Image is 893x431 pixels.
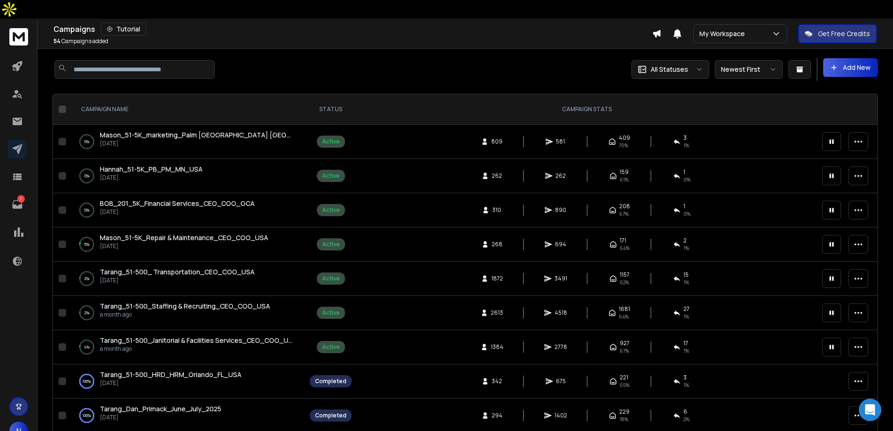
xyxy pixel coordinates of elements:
[620,374,628,381] span: 221
[100,370,241,379] a: Tarang_51-500_HRD_HRM_Orlando_FL_USA
[315,378,346,385] div: Completed
[683,176,690,183] span: 0 %
[620,340,630,347] span: 927
[100,336,295,345] a: Tarang_51-500_Janitorial & Facilities Services_CEO_COO_USA
[619,134,630,142] span: 409
[70,125,304,159] td: 0%Mason_51-5K_marketing_Palm [GEOGRAPHIC_DATA] [GEOGRAPHIC_DATA][DATE]
[619,408,630,416] span: 229
[70,364,304,399] td: 100%Tarang_51-500_HRD_HRM_Orlando_FL_USA[DATE]
[620,347,629,355] span: 67 %
[620,176,629,183] span: 61 %
[84,308,90,318] p: 2 %
[823,58,878,77] button: Add New
[619,313,629,320] span: 64 %
[100,208,255,216] p: [DATE]
[683,203,685,210] span: 1
[70,94,304,125] th: CAMPAIGN NAME
[70,193,304,227] td: 0%BOB_201_5K_Financial Services_CEO_COO_GCA[DATE]
[620,381,630,389] span: 65 %
[100,267,255,276] span: Tarang_51-500_ Transportation_CEO_COO_USA
[322,309,340,317] div: Active
[84,240,90,249] p: 5 %
[322,343,340,351] div: Active
[619,210,629,218] span: 67 %
[84,205,90,215] p: 0 %
[8,195,27,214] a: 1
[322,172,340,180] div: Active
[100,165,203,174] span: Hannah_51-5K_PB_PM_MN_USA
[100,336,297,345] span: Tarang_51-500_Janitorial & Facilities Services_CEO_COO_USA
[322,138,340,145] div: Active
[492,412,503,419] span: 294
[100,404,221,414] a: Tarang_Dan_Primack_June_July_2025
[683,347,689,355] span: 1 %
[84,171,90,181] p: 0 %
[100,267,255,277] a: Tarang_51-500_ Transportation_CEO_COO_USA
[683,244,689,252] span: 1 %
[492,241,503,248] span: 268
[619,203,630,210] span: 208
[70,227,304,262] td: 5%Mason_51-5K_Repair & Maintenance_CEO_COO_USA[DATE]
[84,274,90,283] p: 2 %
[100,345,295,353] p: a month ago
[101,23,146,36] button: Tutorial
[555,309,567,317] span: 4518
[555,275,567,282] span: 3491
[491,138,503,145] span: 809
[100,140,295,147] p: [DATE]
[619,142,628,149] span: 70 %
[798,24,877,43] button: Get Free Credits
[683,168,685,176] span: 1
[100,174,203,181] p: [DATE]
[619,305,630,313] span: 1681
[555,412,567,419] span: 1402
[100,130,295,140] a: Mason_51-5K_marketing_Palm [GEOGRAPHIC_DATA] [GEOGRAPHIC_DATA]
[100,165,203,174] a: Hannah_51-5K_PB_PM_MN_USA
[619,416,628,423] span: 78 %
[492,206,502,214] span: 310
[859,399,881,421] div: Open Intercom Messenger
[322,275,340,282] div: Active
[100,130,339,139] span: Mason_51-5K_marketing_Palm [GEOGRAPHIC_DATA] [GEOGRAPHIC_DATA]
[491,343,503,351] span: 1384
[683,305,690,313] span: 27
[53,37,60,45] span: 54
[84,137,90,146] p: 0 %
[100,233,268,242] a: Mason_51-5K_Repair & Maintenance_CEO_COO_USA
[492,172,502,180] span: 262
[683,408,687,416] span: 6
[699,29,749,38] p: My Workspace
[100,311,270,318] p: a month ago
[100,302,270,310] span: Tarang_51-500_Staffing & Recruiting_CEO_COO_USA
[304,94,357,125] th: STATUS
[100,302,270,311] a: Tarang_51-500_Staffing & Recruiting_CEO_COO_USA
[683,237,687,244] span: 2
[683,134,687,142] span: 3
[683,416,690,423] span: 2 %
[555,206,566,214] span: 890
[555,241,566,248] span: 694
[100,199,255,208] a: BOB_201_5K_Financial Services_CEO_COO_GCA
[683,381,689,389] span: 1 %
[491,309,503,317] span: 2613
[555,172,566,180] span: 262
[556,378,566,385] span: 675
[84,342,90,352] p: 4 %
[620,168,629,176] span: 159
[100,242,268,250] p: [DATE]
[315,412,346,419] div: Completed
[83,411,91,420] p: 100 %
[651,65,688,74] p: All Statuses
[556,138,565,145] span: 581
[683,271,689,279] span: 15
[492,378,502,385] span: 342
[322,206,340,214] div: Active
[100,414,221,421] p: [DATE]
[53,38,108,45] p: Campaigns added
[683,279,689,286] span: 1 %
[70,159,304,193] td: 0%Hannah_51-5K_PB_PM_MN_USA[DATE]
[683,210,690,218] span: 0 %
